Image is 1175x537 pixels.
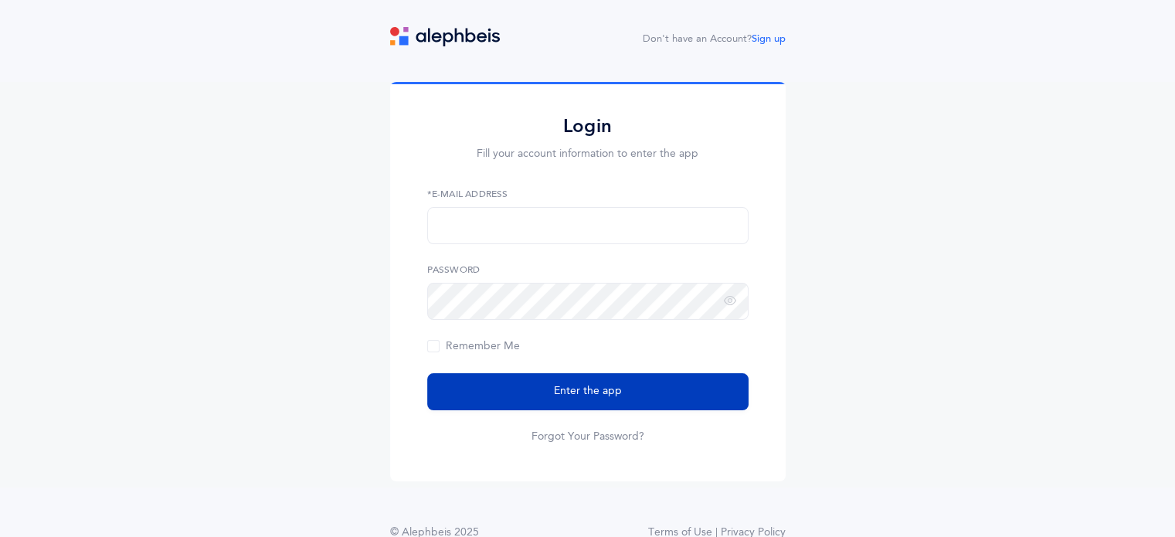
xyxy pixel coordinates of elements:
label: *E-Mail Address [427,187,749,201]
p: Fill your account information to enter the app [427,146,749,162]
span: Enter the app [554,383,622,399]
img: logo.svg [390,27,500,46]
a: Sign up [752,33,786,44]
a: Forgot Your Password? [531,429,644,444]
h2: Login [427,114,749,138]
div: Don't have an Account? [643,32,786,47]
span: Remember Me [427,340,520,352]
label: Password [427,263,749,277]
button: Enter the app [427,373,749,410]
